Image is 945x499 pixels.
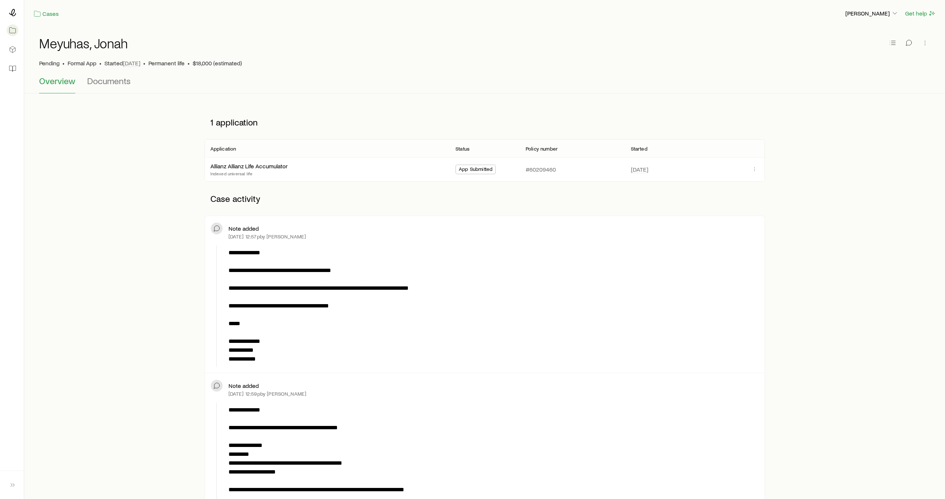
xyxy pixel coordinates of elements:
span: • [62,59,65,67]
p: Note added [228,382,259,389]
button: [PERSON_NAME] [845,9,899,18]
p: Note added [228,225,259,232]
button: Get help [905,9,936,18]
span: Documents [87,76,131,86]
span: Overview [39,76,75,86]
p: [DATE] 12:57p by [PERSON_NAME] [228,234,306,240]
h1: Meyuhas, Jonah [39,36,128,51]
span: App Submitted [459,166,492,174]
p: Policy number [526,146,558,152]
p: Started [104,59,140,67]
div: Allianz Allianz Life Accumulator [210,162,288,170]
p: Application [210,146,236,152]
p: Indexed universal life [210,171,288,176]
p: [DATE] 12:59p by [PERSON_NAME] [228,391,307,397]
span: • [99,59,102,67]
p: [PERSON_NAME] [845,10,898,17]
p: Case activity [205,187,765,210]
span: Formal App [68,59,96,67]
p: #60209460 [526,166,556,173]
span: • [143,59,145,67]
span: [DATE] [631,166,648,173]
span: [DATE] [123,59,140,67]
div: Case details tabs [39,76,930,93]
span: Permanent life [148,59,185,67]
p: Pending [39,59,59,67]
span: $18,000 (estimated) [193,59,242,67]
a: Allianz Allianz Life Accumulator [210,162,288,169]
p: Status [456,146,470,152]
span: • [188,59,190,67]
p: Started [631,146,647,152]
a: Cases [33,10,59,18]
p: 1 application [205,111,765,133]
